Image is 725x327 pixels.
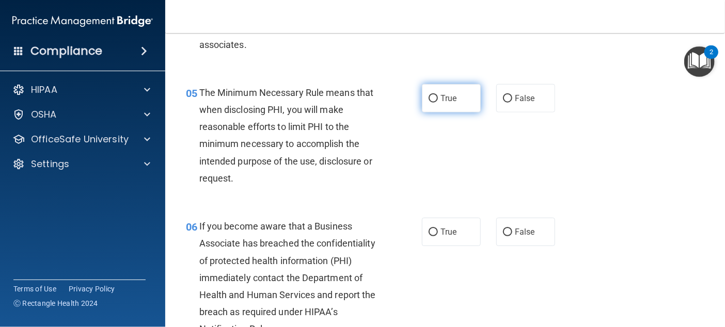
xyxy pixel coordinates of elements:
p: HIPAA [31,84,57,96]
a: OSHA [12,108,150,121]
div: 2 [710,52,713,66]
span: True [440,227,456,237]
p: Settings [31,158,69,170]
input: False [503,95,512,103]
input: False [503,228,512,236]
img: PMB logo [12,11,153,31]
a: HIPAA [12,84,150,96]
a: Terms of Use [13,284,56,294]
p: OSHA [31,108,57,121]
span: False [515,227,535,237]
button: Open Resource Center, 2 new notifications [684,46,715,77]
a: OfficeSafe University [12,133,150,145]
h4: Compliance [30,44,102,58]
span: 05 [186,87,197,100]
span: Ⓒ Rectangle Health 2024 [13,298,98,308]
input: True [429,95,438,103]
span: 06 [186,221,197,233]
span: False [515,93,535,103]
a: Settings [12,158,150,170]
p: OfficeSafe University [31,133,129,145]
input: True [429,228,438,236]
a: Privacy Policy [69,284,115,294]
span: The Minimum Necessary Rule means that when disclosing PHI, you will make reasonable efforts to li... [199,87,374,184]
span: True [440,93,456,103]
